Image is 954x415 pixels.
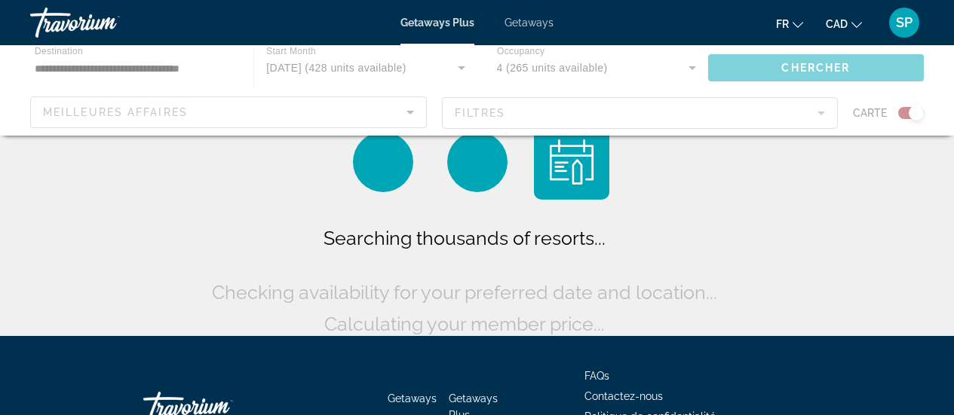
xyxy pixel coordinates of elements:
span: Checking availability for your preferred date and location... [212,281,717,304]
span: CAD [826,18,848,30]
button: User Menu [885,7,924,38]
a: Getaways Plus [400,17,474,29]
span: fr [776,18,789,30]
button: Change currency [826,13,862,35]
a: Contactez-nous [584,390,663,402]
a: Travorium [30,3,181,42]
a: Getaways [388,392,437,404]
span: SP [896,15,913,30]
button: Change language [776,13,803,35]
span: Searching thousands of resorts... [324,227,606,249]
span: Calculating your member price... [324,313,605,335]
a: FAQs [584,370,609,382]
a: Getaways [505,17,554,29]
